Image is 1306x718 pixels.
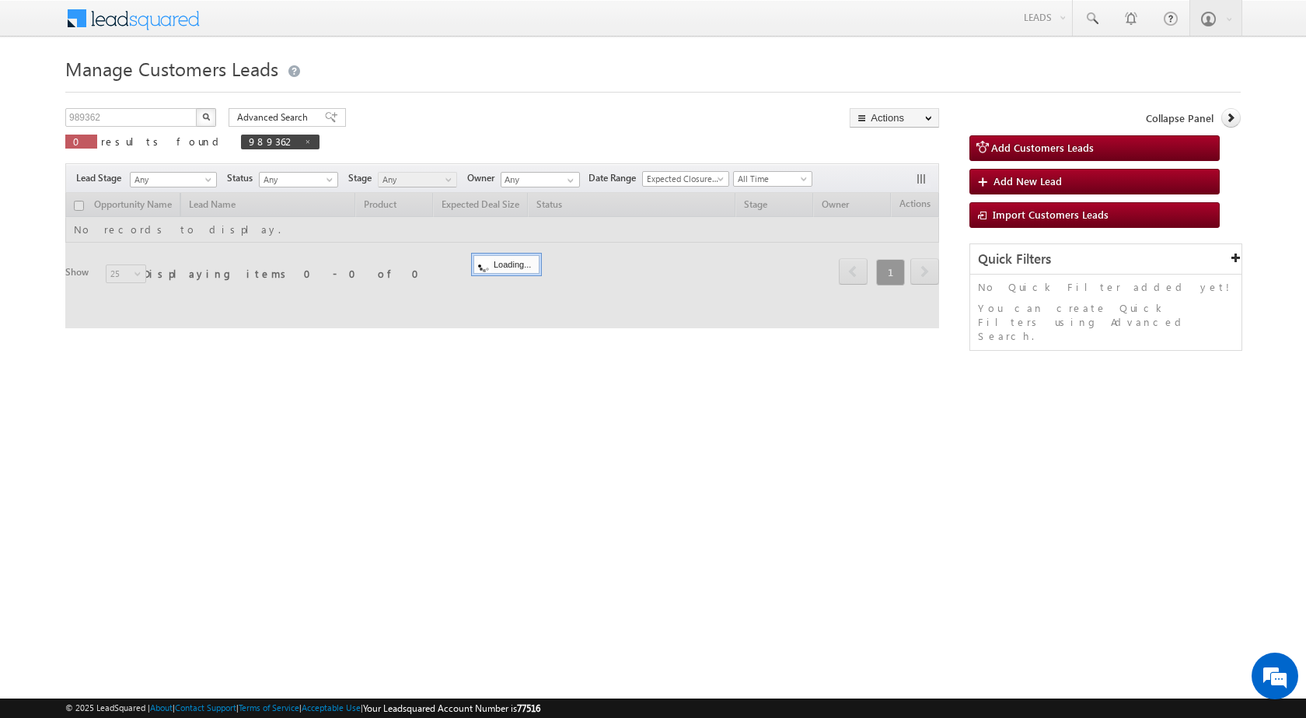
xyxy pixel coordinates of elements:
[259,172,338,187] a: Any
[73,135,89,148] span: 0
[642,171,729,187] a: Expected Closure Date
[202,113,210,121] img: Search
[379,173,452,187] span: Any
[733,171,812,187] a: All Time
[501,172,580,187] input: Type to Search
[978,301,1234,343] p: You can create Quick Filters using Advanced Search.
[76,171,127,185] span: Lead Stage
[850,108,939,128] button: Actions
[517,702,540,714] span: 77516
[239,702,299,713] a: Terms of Service
[65,56,278,81] span: Manage Customers Leads
[130,172,217,187] a: Any
[227,171,259,185] span: Status
[734,172,808,186] span: All Time
[559,173,578,188] a: Show All Items
[970,244,1241,275] div: Quick Filters
[588,171,642,185] span: Date Range
[978,280,1234,294] p: No Quick Filter added yet!
[467,171,501,185] span: Owner
[237,110,313,124] span: Advanced Search
[473,255,540,274] div: Loading...
[363,702,540,714] span: Your Leadsquared Account Number is
[643,172,724,186] span: Expected Closure Date
[150,702,173,713] a: About
[131,173,211,187] span: Any
[260,173,333,187] span: Any
[175,702,236,713] a: Contact Support
[65,701,540,716] span: © 2025 LeadSquared | | | | |
[993,174,1062,187] span: Add New Lead
[993,208,1109,221] span: Import Customers Leads
[1146,111,1213,125] span: Collapse Panel
[348,171,378,185] span: Stage
[249,135,296,148] span: 989362
[991,141,1094,154] span: Add Customers Leads
[302,702,361,713] a: Acceptable Use
[101,135,225,148] span: results found
[378,172,457,187] a: Any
